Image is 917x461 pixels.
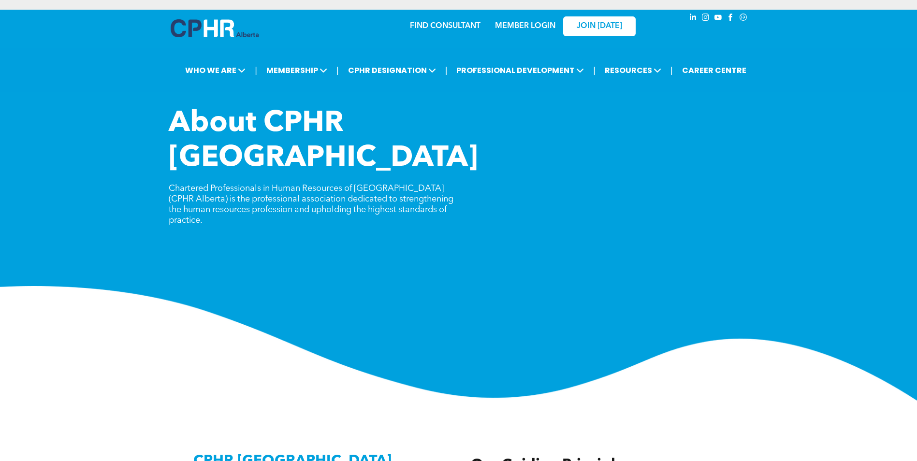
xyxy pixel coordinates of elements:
[182,61,248,79] span: WHO WE ARE
[495,22,555,30] a: MEMBER LOGIN
[577,22,622,31] span: JOIN [DATE]
[670,60,673,80] li: |
[263,61,330,79] span: MEMBERSHIP
[345,61,439,79] span: CPHR DESIGNATION
[169,109,478,173] span: About CPHR [GEOGRAPHIC_DATA]
[336,60,339,80] li: |
[445,60,448,80] li: |
[700,12,711,25] a: instagram
[563,16,636,36] a: JOIN [DATE]
[738,12,749,25] a: Social network
[255,60,257,80] li: |
[688,12,699,25] a: linkedin
[679,61,749,79] a: CAREER CENTRE
[602,61,664,79] span: RESOURCES
[713,12,724,25] a: youtube
[726,12,736,25] a: facebook
[171,19,259,37] img: A blue and white logo for cp alberta
[410,22,480,30] a: FIND CONSULTANT
[169,184,453,225] span: Chartered Professionals in Human Resources of [GEOGRAPHIC_DATA] (CPHR Alberta) is the professiona...
[593,60,596,80] li: |
[453,61,587,79] span: PROFESSIONAL DEVELOPMENT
